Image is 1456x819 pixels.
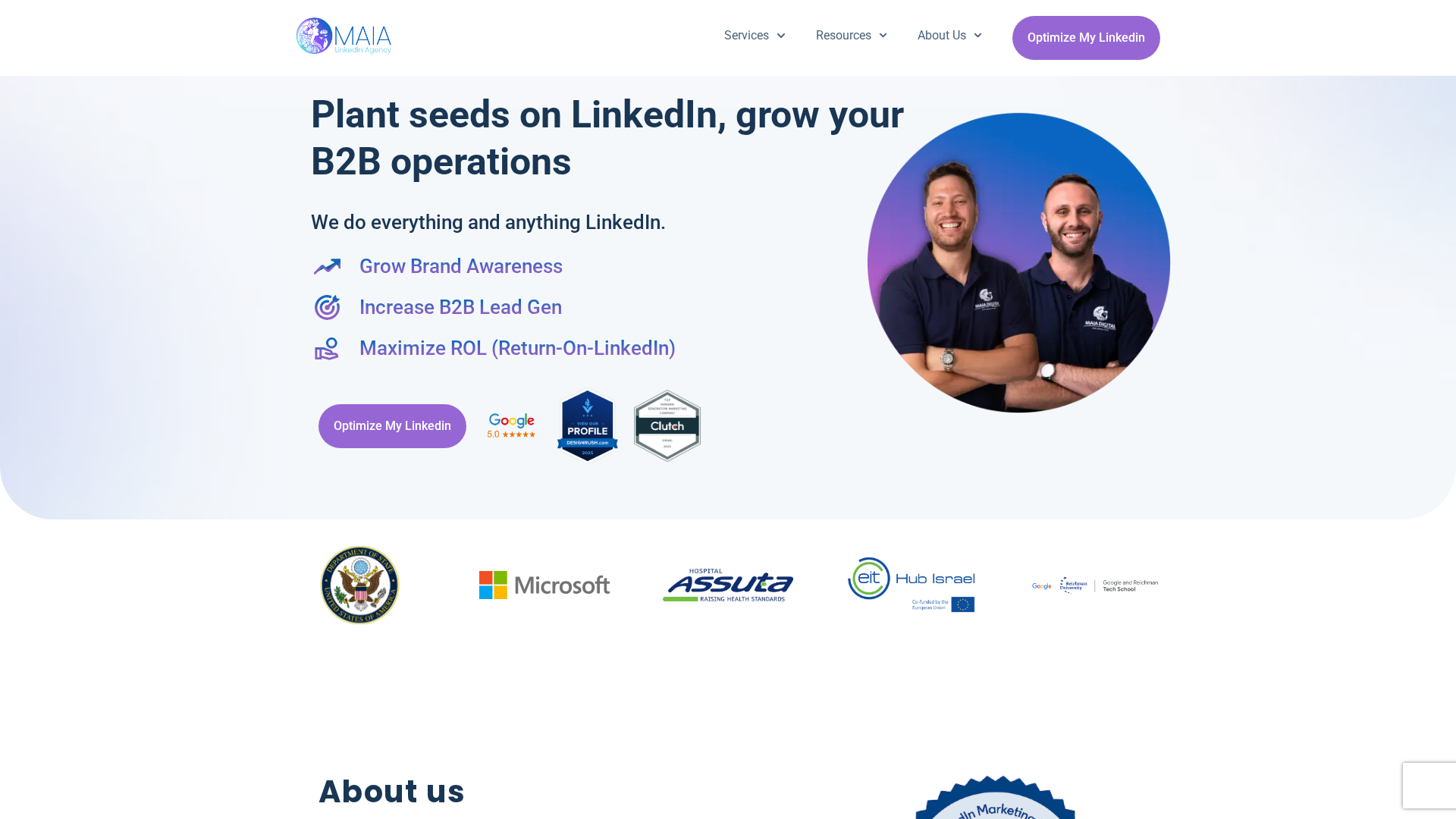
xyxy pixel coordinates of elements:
[709,16,997,55] nav: Menu
[311,91,911,185] h1: Plant seeds on LinkedIn, grow your B2B operations
[318,769,745,815] h2: About us
[902,16,997,55] a: About Us
[356,334,676,362] span: Maximize ROL (Return-On-LinkedIn)
[846,557,977,619] div: 6 / 19
[557,385,618,466] img: MAIA Digital's rating on DesignRush, the industry-leading B2B Marketplace connecting brands with ...
[663,569,793,607] div: 5 / 19
[801,16,902,55] a: Resources
[663,569,793,602] img: download (32)
[1030,570,1160,599] img: google-logo (1)
[311,208,812,237] h2: We do everything and anything LinkedIn.
[1028,24,1145,52] span: Optimize My Linkedin
[334,412,451,441] span: Optimize My Linkedin
[356,252,563,281] span: Grow Brand Awareness
[868,111,1171,413] img: Maia Digital- Shay & Eli
[296,546,426,629] div: 3 / 19
[356,293,562,322] span: Increase B2B Lead Gen
[1012,16,1160,60] a: Optimize My Linkedin
[296,546,426,624] img: Department-of-State-logo-750X425-1-750x450
[479,571,610,604] div: 4 / 19
[296,519,1160,655] div: Image Carousel
[709,16,800,55] a: Services
[318,404,466,448] a: Optimize My Linkedin
[479,571,610,599] img: microsoft-6
[1030,570,1160,604] div: 7 / 19
[846,557,977,613] img: EIT-HUB-ISRAEL-LOGO-SUMMIT-1-1024x444 (1)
